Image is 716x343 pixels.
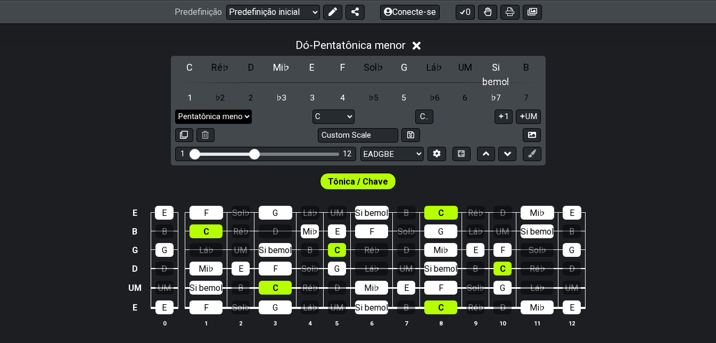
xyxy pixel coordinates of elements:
[530,283,545,293] font: Lá♭
[477,147,495,161] button: Mover para cima
[132,245,138,255] font: G
[313,39,406,52] font: Pentatônica menor
[175,110,252,124] select: Escala
[232,303,250,313] font: Sol♭
[340,93,345,103] font: 4
[500,208,506,218] font: D
[438,227,443,237] font: G
[162,227,167,237] font: B
[478,4,497,19] button: Alternar Destreza para todos os trastes
[365,264,379,274] font: Lá♭
[343,149,351,158] font: 12
[525,112,537,121] font: UM
[530,208,545,218] font: Mi♭
[398,227,415,237] font: Sol♭
[328,174,388,189] span: Primeiro habilite o modo de edição completa para editar
[334,245,340,255] font: C
[239,320,242,327] font: 2
[233,227,249,237] font: Ré♭
[298,91,327,105] div: alternar grau de escala
[415,110,433,124] button: C..
[335,227,340,237] font: E
[186,62,193,73] font: C
[500,245,505,255] font: F
[439,283,443,293] font: F
[328,60,357,74] div: alternar classe de tom
[133,208,137,218] font: E
[162,208,167,218] font: E
[570,303,574,313] font: E
[516,110,541,124] button: UM
[496,227,509,237] font: UM
[204,303,209,313] font: F
[473,245,478,255] font: E
[466,7,471,17] font: 0
[405,320,408,327] font: 7
[180,149,185,158] font: 1
[355,208,388,218] font: Si bemol
[273,264,278,274] font: F
[309,39,313,52] font: -
[238,264,243,274] font: E
[215,93,225,103] font: ♭2
[468,227,483,237] font: Lá♭
[404,303,409,313] font: B
[249,93,253,103] font: 2
[355,303,388,313] font: Si bemol
[458,62,472,73] font: UM
[380,4,440,19] button: Conecte-se
[175,7,222,17] font: Predefinição
[133,303,137,313] font: E
[234,245,247,255] font: UM
[392,7,436,17] font: Conecte-se
[495,110,513,124] button: 1
[500,303,506,313] font: D
[328,91,357,105] div: alternar grau de escala
[420,91,449,105] div: alternar grau de escala
[303,208,317,218] font: Lá♭
[481,91,511,105] div: alternar grau de escala
[199,264,213,274] font: Mi♭
[364,245,380,255] font: Ré♭
[175,128,193,143] button: Cópia
[345,4,365,19] button: Compartilhar predefinição
[360,147,424,161] select: Afinação
[438,303,444,313] font: C
[569,264,575,274] font: D
[308,320,311,327] font: 4
[274,320,277,327] font: 3
[302,227,317,237] font: Mi♭
[569,227,574,237] font: B
[273,208,278,218] font: G
[175,60,204,74] div: alternar classe de tom
[359,91,388,105] div: alternar grau de escala
[450,91,480,105] div: alternar grau de escala
[334,264,340,274] font: G
[430,93,440,103] font: ♭6
[267,60,296,74] div: alternar classe de tom
[276,93,286,103] font: ♭3
[450,60,480,74] div: alternar classe de tom
[331,303,343,313] font: UM
[232,208,250,218] font: Sol♭
[404,208,409,218] font: B
[267,91,296,105] div: alternar grau de escala
[163,320,166,327] font: 0
[328,177,388,187] font: Tônica / Chave
[203,227,209,237] font: C
[521,227,554,237] font: Si bemol
[467,283,484,293] font: Sol♭
[369,227,374,237] font: F
[204,208,209,218] font: F
[205,60,235,74] div: alternar classe de tom
[364,283,379,293] font: Mi♭
[420,60,449,74] div: alternar classe de tom
[162,245,167,255] font: G
[128,283,142,293] font: UM
[565,283,578,293] font: UM
[301,264,319,274] font: Sol♭
[491,93,501,103] font: ♭7
[310,93,315,103] font: 3
[236,91,266,105] div: alternar grau de escala
[158,283,171,293] font: UM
